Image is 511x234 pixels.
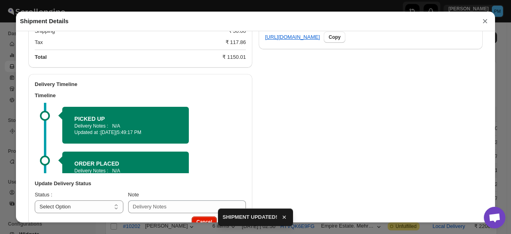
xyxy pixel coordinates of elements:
h3: Timeline [35,92,246,100]
span: Note [128,192,139,198]
p: Delivery Notes : [74,123,108,129]
h3: Update Delivery Status [35,180,246,188]
span: Copy [329,34,341,40]
span: [DATE] | 5:49:17 PM [101,130,141,135]
div: ₹ 1150.01 [222,53,246,61]
button: × [479,16,491,27]
p: Delivery Notes : [74,168,108,174]
button: Cancel [192,216,217,228]
p: Updated at : [74,129,177,136]
b: Total [35,54,47,60]
div: ₹ 117.86 [226,38,246,46]
span: Status : [35,192,52,198]
div: Shipping [35,27,222,35]
span: Cancel [196,219,212,225]
a: [URL][DOMAIN_NAME] [265,33,320,41]
h2: PICKED UP [74,115,177,123]
div: ₹ 50.00 [228,27,246,35]
button: Copy [324,32,345,43]
p: N/A [112,123,120,129]
h2: ORDER PLACED [74,160,177,168]
a: Open chat [484,207,505,228]
div: Tax [35,38,219,46]
h2: Delivery Timeline [35,80,246,88]
p: N/A [112,168,120,174]
span: SHIPMENT UPDATED! [223,213,277,221]
h2: Shipment Details [20,17,69,25]
input: Delivery Notes [128,200,246,213]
